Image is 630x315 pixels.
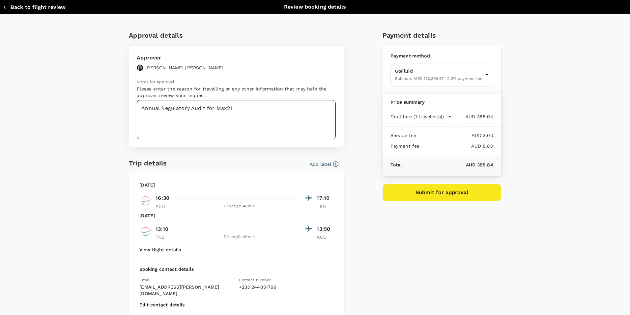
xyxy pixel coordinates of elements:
[239,278,271,282] span: Contact number
[129,158,167,168] h6: Trip details
[402,161,493,168] p: AUD 399.84
[447,76,482,81] span: 2.2 % payment fee
[156,234,172,240] p: TKD
[390,132,416,139] p: Service fee
[176,234,302,240] div: Direct , 0h 40min
[156,203,172,210] p: ACC
[129,30,344,41] h6: Approval details
[452,113,493,120] p: AUD 388.04
[137,100,336,139] textarea: Annual Regulatory Audit for Max21
[145,64,223,71] p: [PERSON_NAME] [PERSON_NAME]
[317,194,333,202] p: 17:10
[390,161,402,168] p: Total
[317,203,333,210] p: TKD
[390,113,444,120] p: Total fare (1 traveller(s))
[317,225,333,233] p: 13:50
[395,76,444,81] span: Balance : AUD 132,399.67
[139,225,153,238] img: AW
[284,3,346,11] p: Review booking details
[137,79,336,86] p: Notes for approval
[139,302,185,307] button: Edit contact details
[419,143,493,149] p: AUD 8.80
[139,182,155,188] p: [DATE]
[139,247,181,252] button: View flight details
[139,278,151,282] span: Email
[390,99,493,105] p: Price summary
[390,143,420,149] p: Payment fee
[310,161,338,167] button: Add label
[139,266,333,272] p: Booking contact details
[137,86,336,99] p: Please enter the reason for travelling or any other information that may help the approver review...
[317,234,333,240] p: ACC
[395,68,483,74] p: GoFluid
[137,64,143,71] img: avatar-669f10fb90e1f.png
[390,63,493,87] div: GoFluidBalance: AUD 132,399.672.2% payment fee
[139,212,155,219] p: [DATE]
[3,4,66,11] button: Back to flight review
[156,225,168,233] p: 13:10
[139,194,153,207] img: AW
[416,132,493,139] p: AUD 3.00
[383,184,501,201] button: Submit for approval
[137,54,223,62] p: Approver
[139,284,234,297] p: [EMAIL_ADDRESS][PERSON_NAME][DOMAIN_NAME]
[383,30,501,41] h6: Payment details
[156,194,169,202] p: 16:30
[390,113,452,120] button: Total fare (1 traveller(s))
[176,203,302,210] div: Direct , 0h 40min
[390,52,493,59] p: Payment method
[239,284,333,290] p: + 233 244051706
